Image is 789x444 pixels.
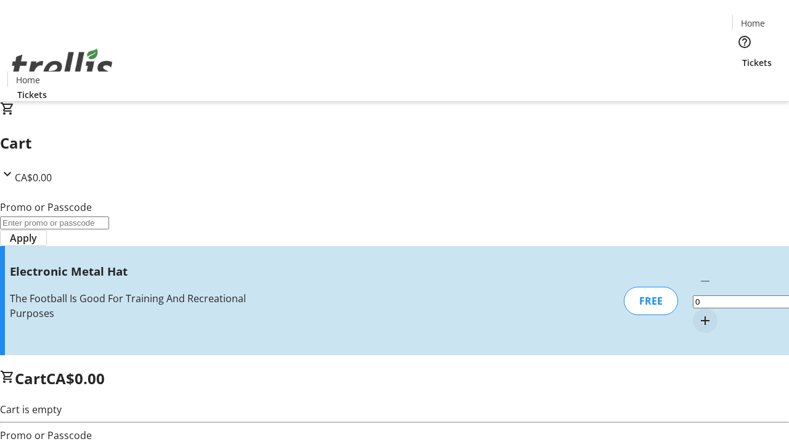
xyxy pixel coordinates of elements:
[15,171,52,184] span: CA$0.00
[17,88,47,101] span: Tickets
[732,56,782,69] a: Tickets
[10,263,279,280] h3: Electronic Metal Hat
[46,368,105,388] span: CA$0.00
[8,73,47,86] a: Home
[10,291,279,321] div: The Football Is Good For Training And Recreational Purposes
[10,231,37,245] span: Apply
[732,30,757,54] button: Help
[741,17,765,30] span: Home
[16,73,40,86] span: Home
[7,88,57,101] a: Tickets
[742,56,772,69] span: Tickets
[693,308,717,333] button: Increment by one
[733,17,772,30] a: Home
[624,287,678,315] div: FREE
[7,35,117,97] img: Orient E2E Organization qXEusMBIYX's Logo
[732,69,757,94] button: Cart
